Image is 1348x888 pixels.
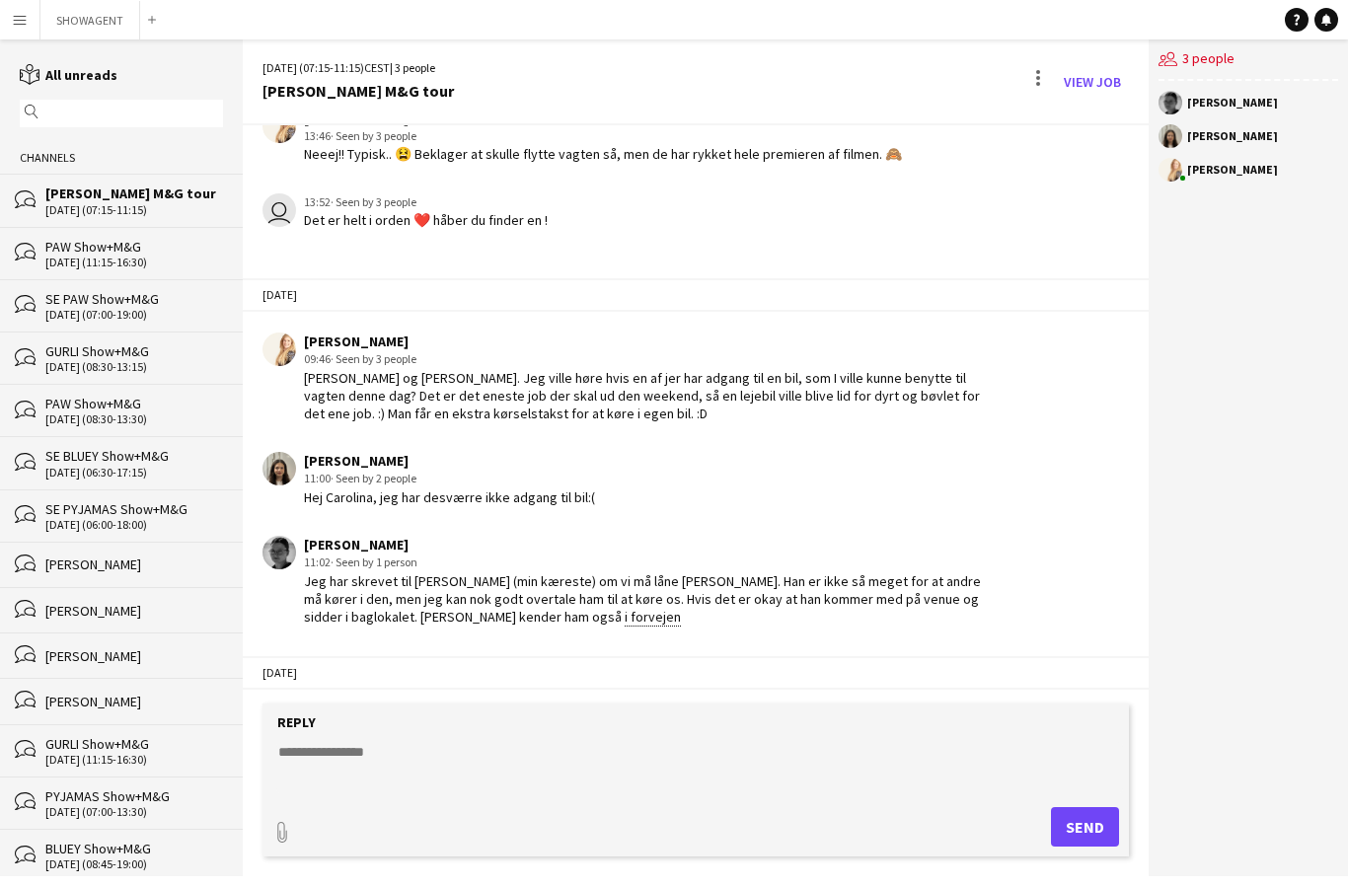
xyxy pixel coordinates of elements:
[364,60,390,75] span: CEST
[45,447,223,465] div: SE BLUEY Show+M&G
[45,857,223,871] div: [DATE] (08:45-19:00)
[304,333,988,350] div: [PERSON_NAME]
[331,555,417,569] span: · Seen by 1 person
[45,185,223,202] div: [PERSON_NAME] M&G tour
[45,602,223,620] div: [PERSON_NAME]
[304,211,548,229] div: Det er helt i orden ❤️ håber du finder en !
[1051,807,1119,847] button: Send
[45,308,223,322] div: [DATE] (07:00-19:00)
[262,59,454,77] div: [DATE] (07:15-11:15) | 3 people
[45,238,223,256] div: PAW Show+M&G
[45,735,223,753] div: GURLI Show+M&G
[45,787,223,805] div: PYJAMAS Show+M&G
[1159,39,1338,81] div: 3 people
[45,518,223,532] div: [DATE] (06:00-18:00)
[45,395,223,412] div: PAW Show+M&G
[304,536,988,554] div: [PERSON_NAME]
[45,342,223,360] div: GURLI Show+M&G
[1187,164,1278,176] div: [PERSON_NAME]
[45,647,223,665] div: [PERSON_NAME]
[262,82,454,100] div: [PERSON_NAME] M&G tour
[243,278,1150,312] div: [DATE]
[45,840,223,857] div: BLUEY Show+M&G
[45,555,223,573] div: [PERSON_NAME]
[45,693,223,710] div: [PERSON_NAME]
[304,452,595,470] div: [PERSON_NAME]
[1056,66,1129,98] a: View Job
[45,203,223,217] div: [DATE] (07:15-11:15)
[304,470,595,487] div: 11:00
[20,66,117,84] a: All unreads
[45,466,223,480] div: [DATE] (06:30-17:15)
[277,713,316,731] label: Reply
[304,145,902,163] div: Neeej!! Typisk.. 😫 Beklager at skulle flytte vagten så, men de har rykket hele premieren af filme...
[304,554,988,571] div: 11:02
[40,1,140,39] button: SHOWAGENT
[304,488,595,506] div: Hej Carolina, jeg har desværre ikke adgang til bil:(
[1187,97,1278,109] div: [PERSON_NAME]
[1187,130,1278,142] div: [PERSON_NAME]
[331,471,416,485] span: · Seen by 2 people
[304,572,988,627] div: Jeg har skrevet til [PERSON_NAME] (min kæreste) om vi må låne [PERSON_NAME]. Han er ikke så meget...
[331,351,416,366] span: · Seen by 3 people
[331,128,416,143] span: · Seen by 3 people
[45,412,223,426] div: [DATE] (08:30-13:30)
[45,290,223,308] div: SE PAW Show+M&G
[331,194,416,209] span: · Seen by 3 people
[304,193,548,211] div: 13:52
[243,656,1150,690] div: [DATE]
[45,805,223,819] div: [DATE] (07:00-13:30)
[45,360,223,374] div: [DATE] (08:30-13:15)
[304,369,988,423] div: [PERSON_NAME] og [PERSON_NAME]. Jeg ville høre hvis en af jer har adgang til en bil, som I ville ...
[304,350,988,368] div: 09:46
[45,500,223,518] div: SE PYJAMAS Show+M&G
[45,256,223,269] div: [DATE] (11:15-16:30)
[304,127,902,145] div: 13:46
[45,753,223,767] div: [DATE] (11:15-16:30)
